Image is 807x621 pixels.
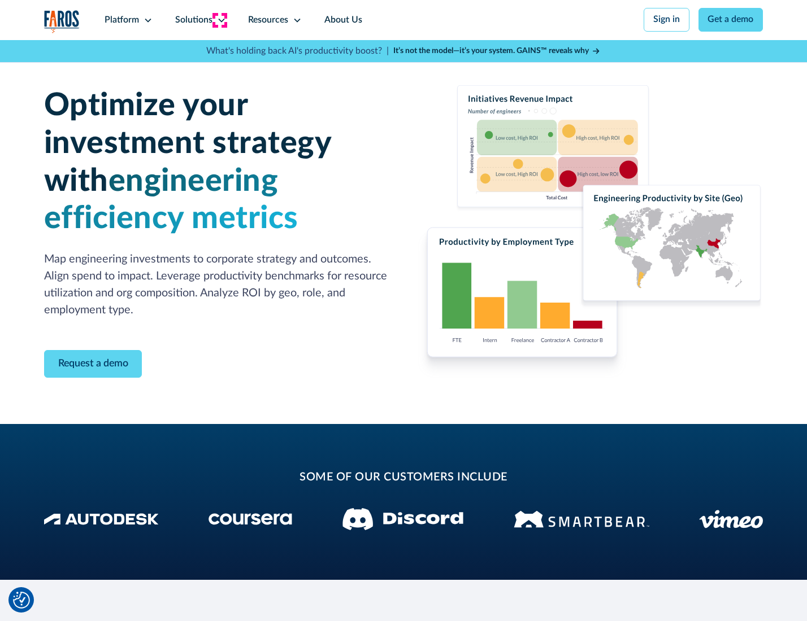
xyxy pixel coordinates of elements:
img: Coursera Logo [209,513,292,525]
img: Logo of the analytics and reporting company Faros. [44,10,80,33]
strong: It’s not the model—it’s your system. GAINS™ reveals why [393,47,589,55]
a: It’s not the model—it’s your system. GAINS™ reveals why [393,45,601,57]
button: Cookie Settings [13,592,30,609]
div: Solutions [175,14,212,27]
h1: Optimize your investment strategy with [44,87,390,238]
img: Charts displaying initiatives revenue impact, productivity by employment type and engineering pro... [417,85,763,379]
img: Vimeo logo [699,510,763,528]
div: Resources [248,14,288,27]
div: Platform [105,14,139,27]
img: Smartbear Logo [514,509,649,530]
a: Sign in [644,8,689,32]
a: Get a demo [698,8,763,32]
img: Discord logo [342,508,463,530]
h2: some of our customers include [134,469,673,486]
img: Autodesk Logo [44,513,159,525]
a: Contact Modal [44,350,142,378]
span: engineering efficiency metrics [44,165,298,235]
a: home [44,10,80,33]
p: Map engineering investments to corporate strategy and outcomes. Align spend to impact. Leverage p... [44,251,390,318]
p: What's holding back AI's productivity boost? | [206,45,389,58]
img: Revisit consent button [13,592,30,609]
